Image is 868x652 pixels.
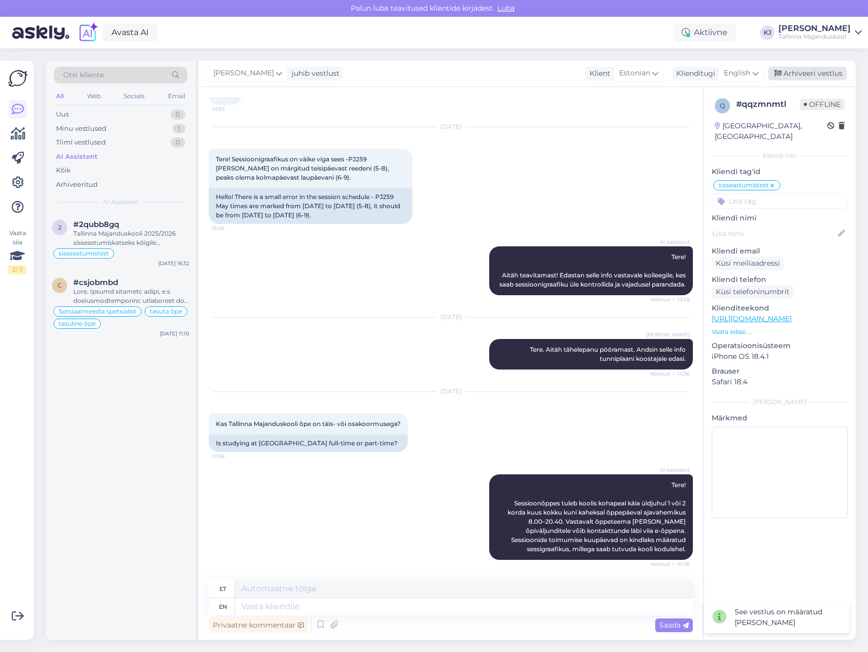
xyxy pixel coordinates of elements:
[212,452,250,460] span: 10:36
[652,238,690,246] span: AI Assistent
[288,68,340,79] div: juhib vestlust
[651,296,690,303] span: Nähtud ✓ 13:28
[760,25,774,40] div: KJ
[768,67,847,80] div: Arhiveeri vestlus
[674,23,736,42] div: Aktiivne
[712,274,848,285] p: Kliendi telefon
[712,193,848,209] input: Lisa tag
[209,313,693,322] div: [DATE]
[77,22,99,43] img: explore-ai
[58,223,62,231] span: 2
[103,24,157,41] a: Avasta AI
[56,124,106,134] div: Minu vestlused
[63,70,104,80] span: Otsi kliente
[8,265,26,274] div: 2 / 3
[720,102,725,109] span: q
[712,151,848,160] div: Kliendi info
[712,228,836,239] input: Lisa nimi
[212,105,250,113] span: 10:03
[73,229,189,247] div: Tallinna Majanduskooli 2025/2026 sisseastumiskatseks kõigile kutseõppe 5.taseme esmaõppe kandidaa...
[619,68,650,79] span: Estonian
[58,281,62,289] span: c
[213,68,274,79] span: [PERSON_NAME]
[715,121,827,142] div: [GEOGRAPHIC_DATA], [GEOGRAPHIC_DATA]
[530,346,687,362] span: Tere. Aitäh tähelepanu pööramast. Andsin selle info tunniplaani koostajale edasi.
[171,109,185,120] div: 0
[56,180,98,190] div: Arhiveeritud
[736,98,800,110] div: # qqzmnmtl
[173,124,185,134] div: 1
[150,308,182,315] span: tasuta õpe
[209,188,412,224] div: Hello! There is a small error in the session schedule - PJ259 May times are marked from [DATE] to...
[712,351,848,362] p: iPhone OS 18.4.1
[85,90,103,103] div: Web
[103,197,139,207] span: AI Assistent
[209,618,308,632] div: Privaatne kommentaar
[171,137,185,148] div: 0
[209,387,693,396] div: [DATE]
[659,620,689,630] span: Saada
[800,99,845,110] span: Offline
[219,598,227,615] div: en
[712,257,784,270] div: Küsi meiliaadressi
[778,24,862,41] a: [PERSON_NAME]Tallinna Majanduskool
[209,435,408,452] div: Is studying at [GEOGRAPHIC_DATA] full-time or part-time?
[494,4,518,13] span: Luba
[724,68,750,79] span: English
[158,260,189,267] div: [DATE] 16:32
[56,109,69,120] div: Uus
[712,213,848,223] p: Kliendi nimi
[160,330,189,337] div: [DATE] 11:10
[646,331,690,338] span: [PERSON_NAME]
[712,285,794,299] div: Küsi telefoninumbrit
[712,314,792,323] a: [URL][DOMAIN_NAME]
[712,166,848,177] p: Kliendi tag'id
[650,560,690,568] span: Nähtud ✓ 10:36
[712,413,848,423] p: Märkmed
[712,398,848,407] div: [PERSON_NAME]
[8,229,26,274] div: Vaata siia
[712,303,848,314] p: Klienditeekond
[56,152,98,162] div: AI Assistent
[735,607,841,628] div: See vestlus on määratud [PERSON_NAME]
[778,33,851,41] div: Tallinna Majanduskool
[712,341,848,351] p: Operatsioonisüsteem
[216,155,390,181] span: Tere! Sessioonigraafikus on väike viga sees -PJ259 [PERSON_NAME] on märgitud teisipäevast reedeni...
[56,137,106,148] div: Tiimi vestlused
[712,366,848,377] p: Brauser
[166,90,187,103] div: Email
[712,327,848,336] p: Vaata edasi ...
[56,165,71,176] div: Kõik
[209,122,693,131] div: [DATE]
[778,24,851,33] div: [PERSON_NAME]
[59,308,136,315] span: Sotsiaalmeedia spetsialist
[73,287,189,305] div: Lore. Ipsumd sitametc adipi, e.s doeiusmodtemporinc utlaboreet do magnaaliqua, eni admini venia q...
[212,224,250,232] span: 13:28
[219,580,226,598] div: et
[712,377,848,387] p: Safari 18.4
[59,250,109,257] span: sisseastumistest
[712,246,848,257] p: Kliendi email
[73,278,118,287] span: #csjobmbd
[585,68,610,79] div: Klient
[650,370,690,378] span: Nähtud ✓ 14:36
[8,69,27,88] img: Askly Logo
[672,68,715,79] div: Klienditugi
[54,90,66,103] div: All
[59,321,96,327] span: tasuline õpe
[73,220,119,229] span: #2qubb8gq
[718,182,769,188] span: sisseastumistest
[216,420,401,428] span: Kas Tallinna Majanduskooli õpe on täis- või osakoormusega?
[652,466,690,474] span: AI Assistent
[122,90,147,103] div: Socials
